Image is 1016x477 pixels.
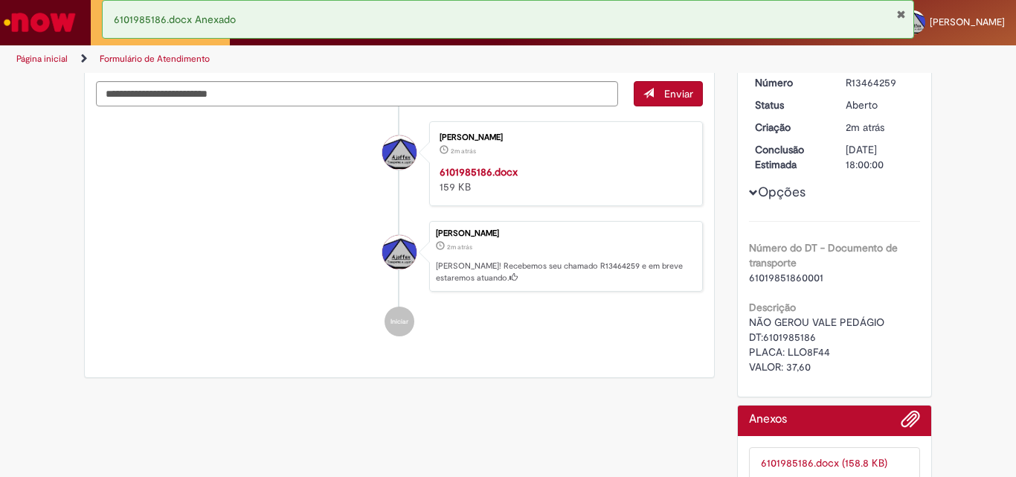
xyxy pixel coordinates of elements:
[846,97,915,112] div: Aberto
[846,121,884,134] time: 29/08/2025 22:22:29
[382,135,417,170] div: Carlos Nunes
[100,53,210,65] a: Formulário de Atendimento
[451,147,476,156] span: 2m atrás
[96,106,703,352] ul: Histórico de tíquete
[901,409,920,436] button: Adicionar anexos
[436,229,695,238] div: [PERSON_NAME]
[744,120,835,135] dt: Criação
[440,164,687,194] div: 159 KB
[634,81,703,106] button: Enviar
[114,13,236,26] span: 6101985186.docx Anexado
[440,133,687,142] div: [PERSON_NAME]
[382,235,417,269] div: Carlos Nunes
[744,97,835,112] dt: Status
[744,142,835,172] dt: Conclusão Estimada
[846,142,915,172] div: [DATE] 18:00:00
[436,260,695,284] p: [PERSON_NAME]! Recebemos seu chamado R13464259 e em breve estaremos atuando.
[749,271,823,284] span: 61019851860001
[749,301,796,314] b: Descrição
[896,8,906,20] button: Fechar Notificação
[447,243,472,252] time: 29/08/2025 22:22:29
[744,75,835,90] dt: Número
[846,121,884,134] span: 2m atrás
[761,456,887,470] a: 6101985186.docx (158.8 KB)
[440,165,518,179] a: 6101985186.docx
[11,45,666,73] ul: Trilhas de página
[451,147,476,156] time: 29/08/2025 22:22:25
[96,81,618,106] textarea: Digite sua mensagem aqui...
[749,241,898,269] b: Número do DT - Documento de transporte
[846,75,915,90] div: R13464259
[749,316,884,374] span: NÃO GEROU VALE PEDÁGIO DT:6101985186 PLACA: LLO8F44 VALOR: 37,60
[664,87,693,100] span: Enviar
[16,53,68,65] a: Página inicial
[447,243,472,252] span: 2m atrás
[749,413,787,426] h2: Anexos
[96,221,703,292] li: Carlos Nunes
[846,120,915,135] div: 29/08/2025 22:22:29
[930,16,1005,28] span: [PERSON_NAME]
[1,7,78,37] img: ServiceNow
